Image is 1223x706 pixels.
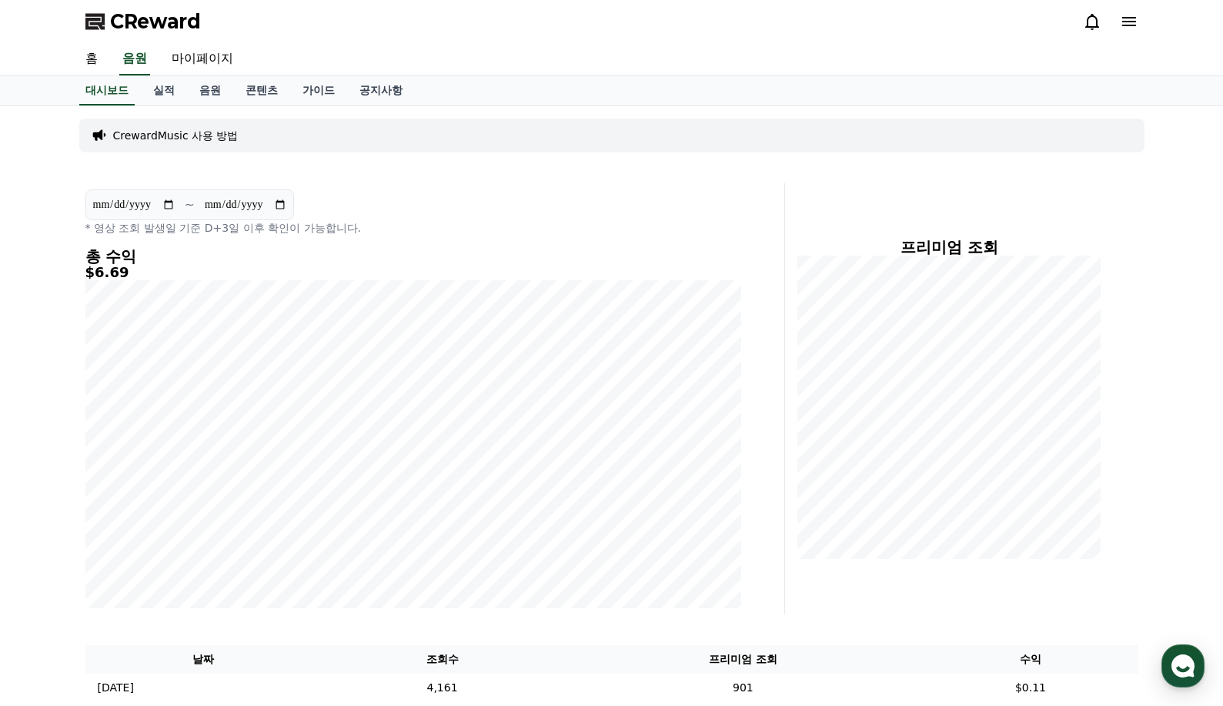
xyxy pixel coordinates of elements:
[85,9,201,34] a: CReward
[322,674,563,702] td: 4,161
[85,265,741,280] h5: $6.69
[187,76,233,105] a: 음원
[85,220,741,236] p: * 영상 조회 발생일 기준 D+3일 이후 확인이 가능합니다.
[923,645,1138,674] th: 수익
[290,76,347,105] a: 가이드
[797,239,1101,256] h4: 프리미엄 조회
[233,76,290,105] a: 콘텐츠
[85,248,741,265] h4: 총 수익
[113,128,239,143] a: CrewardMusic 사용 방법
[185,196,195,214] p: ~
[347,76,415,105] a: 공지사항
[110,9,201,34] span: CReward
[923,674,1138,702] td: $0.11
[98,680,134,696] p: [DATE]
[85,645,322,674] th: 날짜
[79,76,135,105] a: 대시보드
[141,76,187,105] a: 실적
[322,645,563,674] th: 조회수
[73,43,110,75] a: 홈
[119,43,150,75] a: 음원
[563,674,923,702] td: 901
[563,645,923,674] th: 프리미엄 조회
[159,43,246,75] a: 마이페이지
